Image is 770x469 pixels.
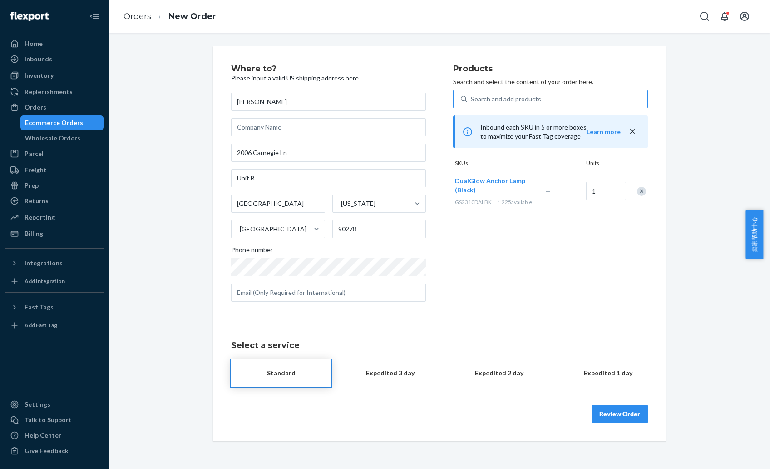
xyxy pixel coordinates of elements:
[25,277,65,285] div: Add Integration
[20,115,104,130] a: Ecommerce Orders
[745,210,763,259] button: 卖家帮助中心
[455,177,525,194] span: DualGlow Anchor Lamp (Black)
[231,195,325,213] input: City
[231,144,426,162] input: Street Address
[5,444,104,458] button: Give Feedback
[231,359,331,387] button: Standard
[25,303,54,312] div: Fast Tags
[25,259,63,268] div: Integrations
[5,68,104,83] a: Inventory
[25,181,39,190] div: Prep
[25,39,43,48] div: Home
[10,12,49,21] img: Flexport logo
[463,369,535,378] div: Expedited 2 day
[449,359,549,387] button: Expedited 2 day
[25,103,46,112] div: Orders
[25,87,73,96] div: Replenishments
[5,274,104,289] a: Add Integration
[240,225,306,234] div: [GEOGRAPHIC_DATA]
[5,256,104,270] button: Integrations
[5,36,104,51] a: Home
[5,163,104,177] a: Freight
[123,11,151,21] a: Orders
[25,213,55,222] div: Reporting
[20,131,104,145] a: Wholesale Orders
[5,85,104,99] a: Replenishments
[25,196,49,205] div: Returns
[5,428,104,443] a: Help Center
[5,178,104,193] a: Prep
[587,127,621,136] button: Learn more
[25,165,47,175] div: Freight
[340,199,341,208] input: [US_STATE]
[696,7,714,25] button: Open Search Box
[584,159,625,169] div: Units
[245,369,317,378] div: Standard
[5,397,104,412] a: Settings
[735,7,754,25] button: Open account menu
[453,77,648,86] p: Search and select the content of your order here.
[455,199,492,205] span: GS2310DALBK
[5,146,104,161] a: Parcel
[637,187,646,196] div: Remove Item
[453,65,648,74] h2: Products
[586,182,626,200] input: Quantity
[5,194,104,208] a: Returns
[231,93,426,111] input: First & Last Name
[231,284,426,302] input: Email (Only Required for International)
[25,134,80,143] div: Wholesale Orders
[25,118,83,127] div: Ecommerce Orders
[5,226,104,241] a: Billing
[231,74,426,83] p: Please input a valid US shipping address here.
[231,245,273,258] span: Phone number
[628,127,637,136] button: close
[453,115,648,148] div: Inbound each SKU in 5 or more boxes to maximize your Fast Tag coverage
[5,210,104,225] a: Reporting
[497,199,532,205] span: 1,225 available
[341,199,375,208] div: [US_STATE]
[25,229,43,238] div: Billing
[231,65,426,74] h2: Where to?
[116,3,223,30] ol: breadcrumbs
[5,300,104,314] button: Fast Tags
[340,359,440,387] button: Expedited 3 day
[239,225,240,234] input: [GEOGRAPHIC_DATA]
[231,169,426,187] input: Street Address 2 (Optional)
[25,71,54,80] div: Inventory
[5,100,104,115] a: Orders
[25,55,52,64] div: Inbounds
[5,52,104,66] a: Inbounds
[5,413,104,427] a: Talk to Support
[332,220,426,238] input: ZIP Code
[716,7,734,25] button: Open notifications
[85,7,104,25] button: Close Navigation
[545,187,551,195] span: —
[25,149,44,158] div: Parcel
[453,159,584,169] div: SKUs
[354,369,426,378] div: Expedited 3 day
[231,341,648,350] h1: Select a service
[592,405,648,423] button: Review Order
[558,359,658,387] button: Expedited 1 day
[25,321,57,329] div: Add Fast Tag
[231,118,426,136] input: Company Name
[25,446,69,455] div: Give Feedback
[5,318,104,333] a: Add Fast Tag
[25,431,61,440] div: Help Center
[168,11,216,21] a: New Order
[455,176,534,195] button: DualGlow Anchor Lamp (Black)
[572,369,644,378] div: Expedited 1 day
[25,400,50,409] div: Settings
[25,415,72,424] div: Talk to Support
[471,95,541,104] div: Search and add products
